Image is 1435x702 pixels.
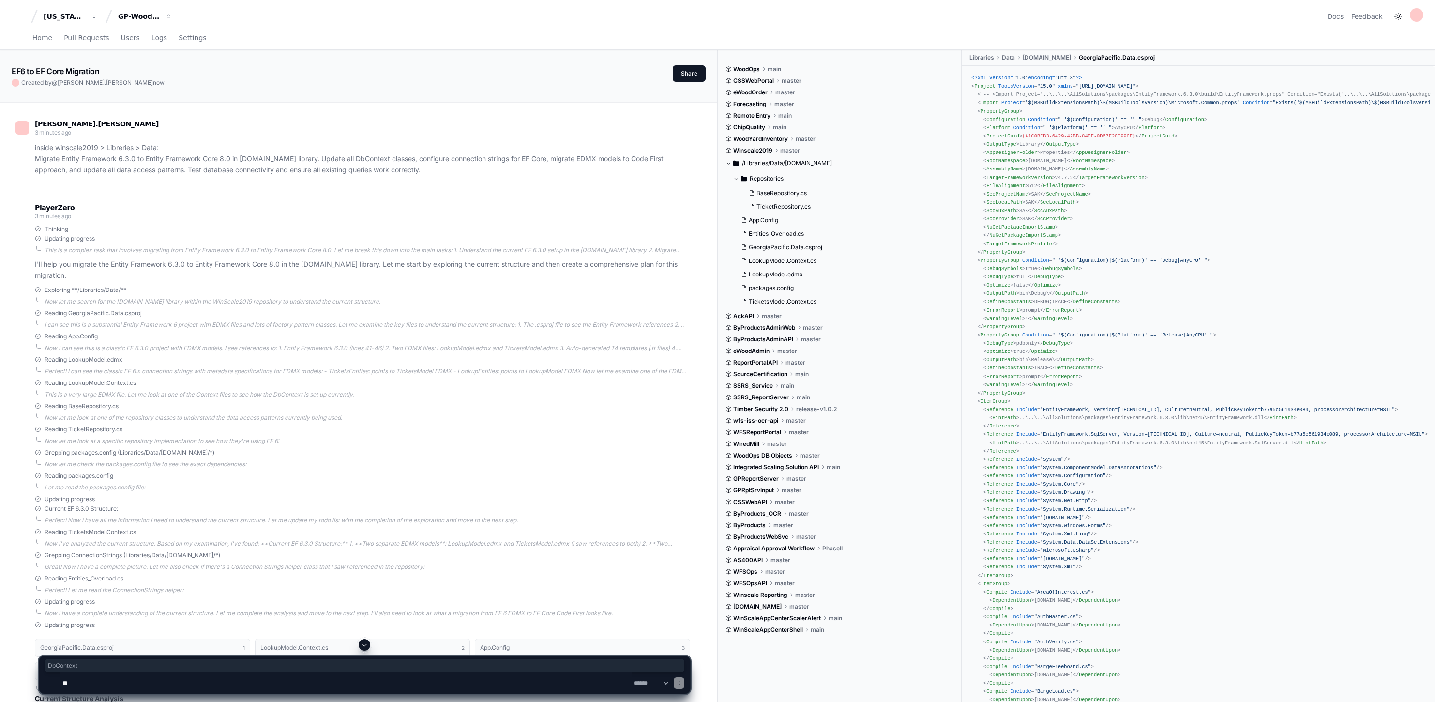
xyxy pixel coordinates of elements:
span: TargetFrameworkVersion [1079,175,1145,181]
span: PropertyGroup [983,390,1022,396]
span: Reading App.Config [45,333,98,340]
span: OutputType [986,141,1016,147]
span: HintPath [1269,415,1293,421]
span: </ > [1028,208,1067,214]
button: GeorgiaPacific.Data.csproj1 [35,639,250,657]
span: TargetFrameworkProfile [986,241,1052,247]
span: < > [983,175,1055,181]
span: Reference [986,457,1013,462]
span: </ > [978,324,1026,330]
span: Import [981,100,998,106]
span: DefineConstants [986,299,1031,305]
span: < = > [983,407,1398,412]
div: Now let me look at a specific repository implementation to see how they're using EF 6: [45,437,690,445]
span: Include [1016,407,1037,412]
span: Forecasting [733,100,767,108]
span: ByProductsAdminAPI [733,336,793,343]
div: Now let me look at one of the repository classes to understand the data access patterns currently... [45,414,690,422]
span: NuGetPackageImportStamp [986,224,1055,230]
span: release-v1.0.2 [796,405,837,413]
span: PropertyGroup [983,249,1022,255]
span: @ [52,79,58,86]
span: </ > [1067,299,1121,305]
span: < > [983,349,1013,354]
span: </ > [1067,158,1115,164]
span: ChipQuality [733,123,765,131]
span: SSRS_ReportServer [733,394,789,401]
span: master [803,324,823,332]
span: DefineConstants [1055,365,1100,371]
span: master [801,336,821,343]
span: "15.0" [1037,83,1055,89]
span: </ > [983,232,1061,238]
span: Libraries [969,54,994,61]
span: WoodOps DB Objects [733,452,792,459]
button: Share [673,65,706,82]
button: BaseRepository.cs [745,186,949,200]
span: </ > [1294,440,1327,446]
span: xmlns [1058,83,1073,89]
span: </ > [1031,216,1073,222]
span: < > [983,141,1019,147]
span: < > [983,382,1025,388]
span: Condition [1022,258,1049,263]
span: < > [983,266,1025,272]
span: HintPath [992,415,1016,421]
span: "System" [1040,457,1064,462]
span: SourceCertification [733,370,787,378]
span: WarningLevel [986,382,1022,388]
span: PropertyGroup [983,324,1022,330]
span: Integrated Scaling Solution API [733,463,819,471]
span: main [768,65,781,73]
span: < = > [978,258,1210,263]
span: < > [983,290,1019,296]
span: Optimize [986,282,1010,288]
span: Reference [986,465,1013,471]
span: </ > [1073,175,1148,181]
span: Pull Requests [64,35,109,41]
span: main [773,123,786,131]
span: TicketsModel.Context.cs [749,298,816,305]
span: ErrorReport [1046,374,1079,380]
span: master [767,440,787,448]
span: GeorgiaPacific.Data.csproj [749,244,822,251]
span: Settings [179,35,206,41]
span: packages.config [749,284,794,292]
span: Optimize [1034,282,1058,288]
span: now [153,79,165,86]
span: PropertyGroup [981,332,1019,338]
span: </ > [1055,357,1094,363]
a: Pull Requests [64,27,109,49]
span: < > [989,440,1019,446]
span: Exploring **/Libraries/Data/** [45,286,126,294]
span: PlayerZero [35,205,75,211]
span: Reading BaseRepository.cs [45,402,119,410]
span: OutputPath [986,357,1016,363]
span: "utf-8" [1055,75,1076,81]
span: Repositories [750,175,784,183]
span: < = > [983,125,1115,131]
span: SccProvider [1037,216,1070,222]
span: < > [983,191,1031,197]
span: DebugType [1043,340,1070,346]
span: AppDesignerFolder [986,150,1037,155]
span: </ > [1037,340,1073,346]
span: PropertyGroup [981,108,1019,114]
span: SccAuxPath [986,208,1016,214]
span: </ > [1028,316,1072,321]
span: </ > [978,390,1026,396]
span: App.Config [749,216,778,224]
span: RootNamespace [986,158,1025,164]
button: LookupModel.Context.cs [737,254,949,268]
span: Condition [1022,332,1049,338]
span: </ > [1040,307,1082,313]
span: Reference [986,431,1013,437]
span: Thinking [45,225,68,233]
span: Grepping packages.config (Libraries/Data/[DOMAIN_NAME]/*) [45,449,214,457]
span: < > [978,108,1022,114]
span: </ > [1160,117,1208,122]
svg: Directory [733,157,739,169]
span: < > [983,299,1034,305]
span: ItemGroup [981,398,1007,404]
span: AssemblyName [986,166,1022,172]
